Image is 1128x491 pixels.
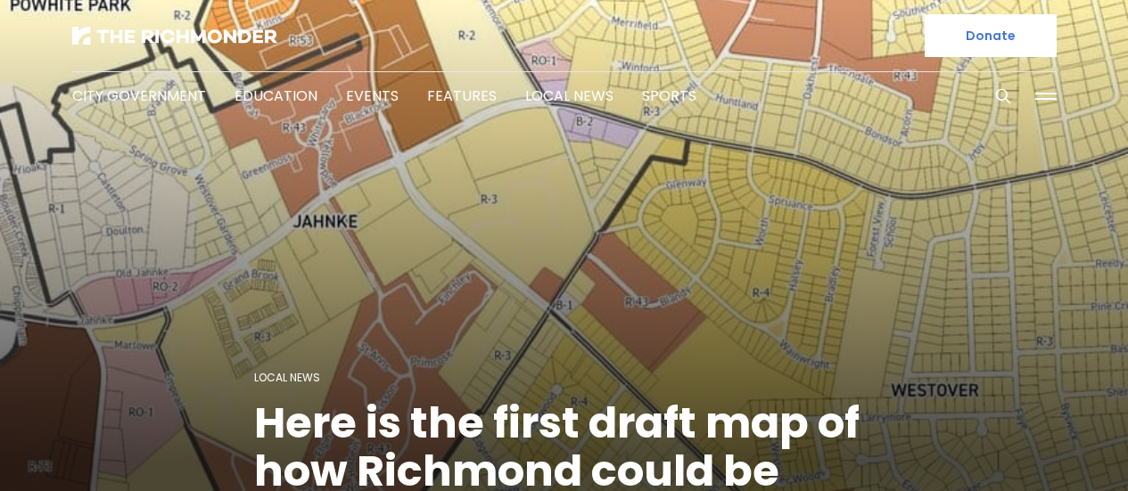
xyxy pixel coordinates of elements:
[72,27,277,45] img: The Richmonder
[990,83,1017,110] button: Search this site
[235,86,317,106] a: Education
[346,86,399,106] a: Events
[977,404,1128,491] iframe: portal-trigger
[925,14,1057,57] a: Donate
[642,86,696,106] a: Sports
[427,86,497,106] a: Features
[525,86,613,106] a: Local News
[72,86,206,106] a: City Government
[254,370,320,385] a: Local News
